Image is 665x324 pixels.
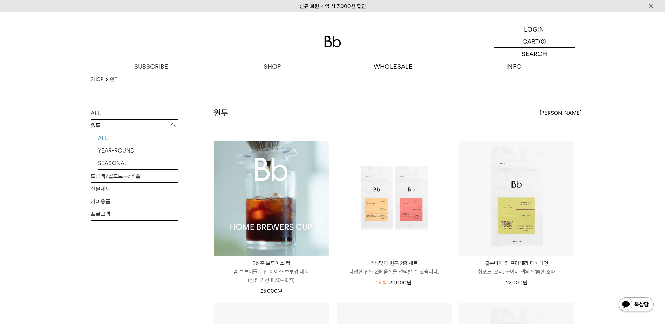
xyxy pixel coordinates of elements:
[376,278,386,287] div: 14%
[337,259,452,268] p: 추석맞이 원두 2종 세트
[539,35,546,47] p: (0)
[454,60,575,73] p: INFO
[214,268,329,284] p: 홈 브루어를 위한 아이스 브루잉 대회 (신청 기간 8.30~9.21)
[91,183,178,195] a: 선물세트
[337,268,452,276] p: 다양한 원두 2종 옵션을 선택할 수 있습니다.
[110,76,118,83] a: 원두
[214,259,329,268] p: Bb 홈 브루어스 컵
[389,279,411,286] span: 30,000
[324,36,341,47] img: 로고
[278,288,282,294] span: 원
[459,259,574,268] p: 콜롬비아 라 프라데라 디카페인
[98,132,178,144] a: ALL
[618,297,654,313] img: 카카오톡 채널 1:1 채팅 버튼
[522,48,547,60] p: SEARCH
[91,170,178,182] a: 드립백/콜드브루/캡슐
[540,109,582,117] span: [PERSON_NAME]
[459,259,574,276] a: 콜롬비아 라 프라데라 디카페인 청포도, 오디, 구아바 잼의 달콤한 조화
[98,144,178,157] a: YEAR-ROUND
[91,107,178,119] a: ALL
[524,23,544,35] p: LOGIN
[407,279,411,286] span: 원
[260,288,282,294] span: 25,000
[522,35,539,47] p: CART
[91,76,103,83] a: SHOP
[333,60,454,73] p: WHOLESALE
[494,23,575,35] a: LOGIN
[299,3,366,9] a: 신규 회원 가입 시 3,000원 할인
[459,141,574,256] img: 콜롬비아 라 프라데라 디카페인
[91,120,178,132] p: 원두
[506,279,527,286] span: 22,000
[337,141,452,256] img: 추석맞이 원두 2종 세트
[91,195,178,208] a: 커피용품
[214,141,329,256] img: Bb 홈 브루어스 컵
[523,279,527,286] span: 원
[213,107,228,119] h2: 원두
[337,259,452,276] a: 추석맞이 원두 2종 세트 다양한 원두 2종 옵션을 선택할 수 있습니다.
[212,60,333,73] a: SHOP
[98,157,178,169] a: SEASONAL
[91,208,178,220] a: 프로그램
[494,35,575,48] a: CART (0)
[214,259,329,284] a: Bb 홈 브루어스 컵 홈 브루어를 위한 아이스 브루잉 대회(신청 기간 8.30~9.21)
[91,60,212,73] a: SUBSCRIBE
[459,268,574,276] p: 청포도, 오디, 구아바 잼의 달콤한 조화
